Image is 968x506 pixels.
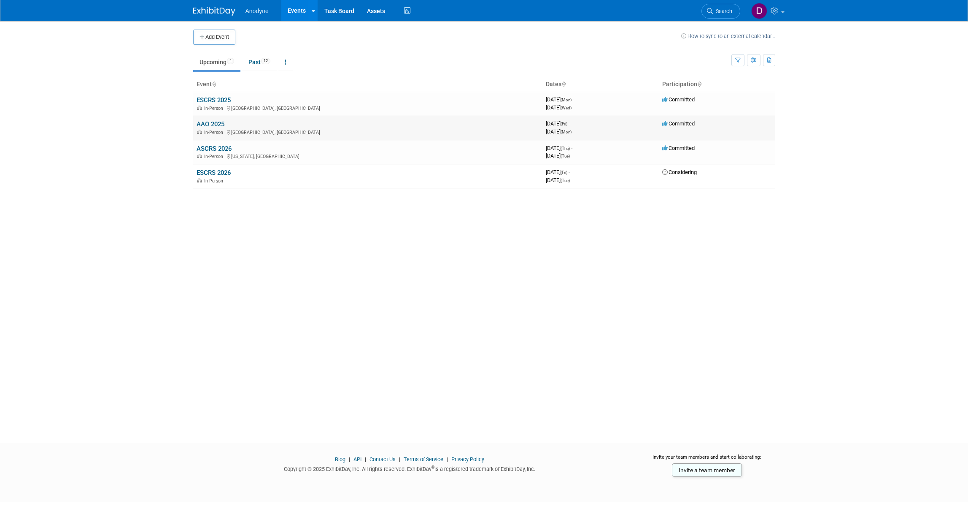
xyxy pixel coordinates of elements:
[662,145,695,151] span: Committed
[193,30,235,45] button: Add Event
[546,169,570,175] span: [DATE]
[546,177,570,183] span: [DATE]
[193,463,627,473] div: Copyright © 2025 ExhibitDay, Inc. All rights reserved. ExhibitDay is a registered trademark of Ex...
[672,463,742,477] a: Invite a team member
[197,154,202,158] img: In-Person Event
[445,456,450,462] span: |
[573,96,574,103] span: -
[546,96,574,103] span: [DATE]
[363,456,368,462] span: |
[639,454,775,466] div: Invite your team members and start collaborating:
[242,54,277,70] a: Past12
[542,77,659,92] th: Dates
[245,8,269,14] span: Anodyne
[197,152,539,159] div: [US_STATE], [GEOGRAPHIC_DATA]
[197,130,202,134] img: In-Person Event
[197,128,539,135] div: [GEOGRAPHIC_DATA], [GEOGRAPHIC_DATA]
[713,8,732,14] span: Search
[193,7,235,16] img: ExhibitDay
[193,54,240,70] a: Upcoming4
[659,77,775,92] th: Participation
[546,152,570,159] span: [DATE]
[197,169,231,177] a: ESCRS 2026
[193,77,542,92] th: Event
[335,456,345,462] a: Blog
[662,120,695,127] span: Committed
[571,145,572,151] span: -
[404,456,443,462] a: Terms of Service
[561,98,572,102] span: (Mon)
[662,169,697,175] span: Considering
[561,170,567,175] span: (Fri)
[546,120,570,127] span: [DATE]
[227,58,234,64] span: 4
[397,456,402,462] span: |
[197,96,231,104] a: ESCRS 2025
[681,33,775,39] a: How to sync to an external calendar...
[369,456,396,462] a: Contact Us
[353,456,361,462] a: API
[546,104,572,111] span: [DATE]
[561,154,570,158] span: (Tue)
[697,81,701,87] a: Sort by Participation Type
[561,106,572,110] span: (Wed)
[451,456,484,462] a: Privacy Policy
[546,145,572,151] span: [DATE]
[261,58,270,64] span: 12
[561,81,566,87] a: Sort by Start Date
[751,3,767,19] img: Dawn Jozwiak
[197,178,202,182] img: In-Person Event
[561,146,570,151] span: (Thu)
[561,122,567,126] span: (Fri)
[546,128,572,135] span: [DATE]
[561,130,572,134] span: (Mon)
[569,120,570,127] span: -
[431,465,434,470] sup: ®
[197,106,202,110] img: In-Person Event
[197,104,539,111] div: [GEOGRAPHIC_DATA], [GEOGRAPHIC_DATA]
[212,81,216,87] a: Sort by Event Name
[204,130,226,135] span: In-Person
[197,145,232,152] a: ASCRS 2026
[701,4,740,19] a: Search
[204,106,226,111] span: In-Person
[197,120,224,128] a: AAO 2025
[561,178,570,183] span: (Tue)
[204,154,226,159] span: In-Person
[569,169,570,175] span: -
[204,178,226,184] span: In-Person
[662,96,695,103] span: Committed
[347,456,352,462] span: |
